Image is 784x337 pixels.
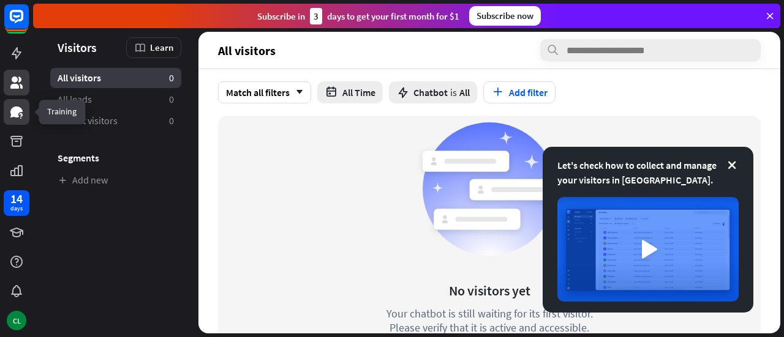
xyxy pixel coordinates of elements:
div: 14 [10,193,23,204]
button: All Time [317,81,383,103]
button: Open LiveChat chat widget [10,5,47,42]
div: Subscribe in days to get your first month for $1 [257,8,459,24]
a: Add new [50,170,181,190]
span: Chatbot [413,86,448,98]
div: Match all filters [218,81,311,103]
span: Recent visitors [58,114,118,127]
span: Learn [150,42,173,53]
span: All [459,86,470,98]
a: All leads 0 [50,89,181,109]
aside: 0 [169,72,174,84]
img: image [557,197,739,302]
span: All visitors [58,72,101,84]
aside: 0 [169,93,174,106]
a: Recent visitors 0 [50,111,181,131]
a: 14 days [4,190,29,216]
button: Add filter [483,81,556,103]
div: Subscribe now [469,6,541,26]
i: arrow_down [290,89,303,96]
div: Let's check how to collect and manage your visitors in [GEOGRAPHIC_DATA]. [557,158,739,187]
div: days [10,204,23,213]
div: CL [7,311,26,330]
span: All leads [58,93,92,106]
div: No visitors yet [449,282,530,299]
span: Visitors [58,40,97,54]
h3: Segments [50,152,181,164]
div: 3 [310,8,322,24]
div: Your chatbot is still waiting for its first visitor. Please verify that it is active and accessible. [364,306,615,335]
span: is [450,86,457,98]
span: All visitors [218,43,276,57]
aside: 0 [169,114,174,127]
